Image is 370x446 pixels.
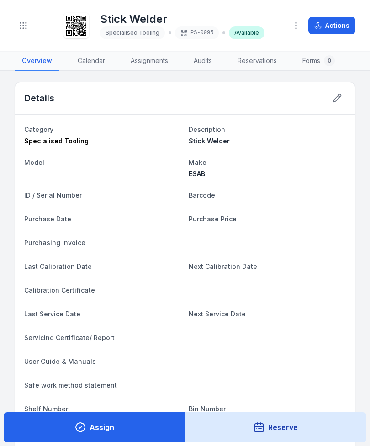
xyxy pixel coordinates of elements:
[324,55,335,66] div: 0
[24,158,44,166] span: Model
[123,52,175,71] a: Assignments
[70,52,112,71] a: Calendar
[189,191,215,199] span: Barcode
[189,405,226,413] span: Bin Number
[185,412,367,442] button: Reserve
[24,126,53,133] span: Category
[106,29,159,36] span: Specialised Tooling
[230,52,284,71] a: Reservations
[175,26,219,39] div: PS-0095
[295,52,342,71] a: Forms0
[189,262,257,270] span: Next Calibration Date
[24,262,92,270] span: Last Calibration Date
[189,137,230,145] span: Stick Welder
[24,215,71,223] span: Purchase Date
[24,405,68,413] span: Shelf Number
[229,26,264,39] div: Available
[24,310,80,318] span: Last Service Date
[100,12,264,26] h1: Stick Welder
[15,17,32,34] button: Toggle navigation
[15,52,59,71] a: Overview
[4,412,185,442] button: Assign
[24,286,95,294] span: Calibration Certificate
[24,381,117,389] span: Safe work method statement
[189,215,237,223] span: Purchase Price
[24,191,82,199] span: ID / Serial Number
[189,310,246,318] span: Next Service Date
[189,170,205,178] span: ESAB
[308,17,355,34] button: Actions
[24,334,115,341] span: Servicing Certificate/ Report
[189,126,225,133] span: Description
[24,239,85,247] span: Purchasing Invoice
[24,137,89,145] span: Specialised Tooling
[186,52,219,71] a: Audits
[24,357,96,365] span: User Guide & Manuals
[24,92,54,105] h2: Details
[189,158,206,166] span: Make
